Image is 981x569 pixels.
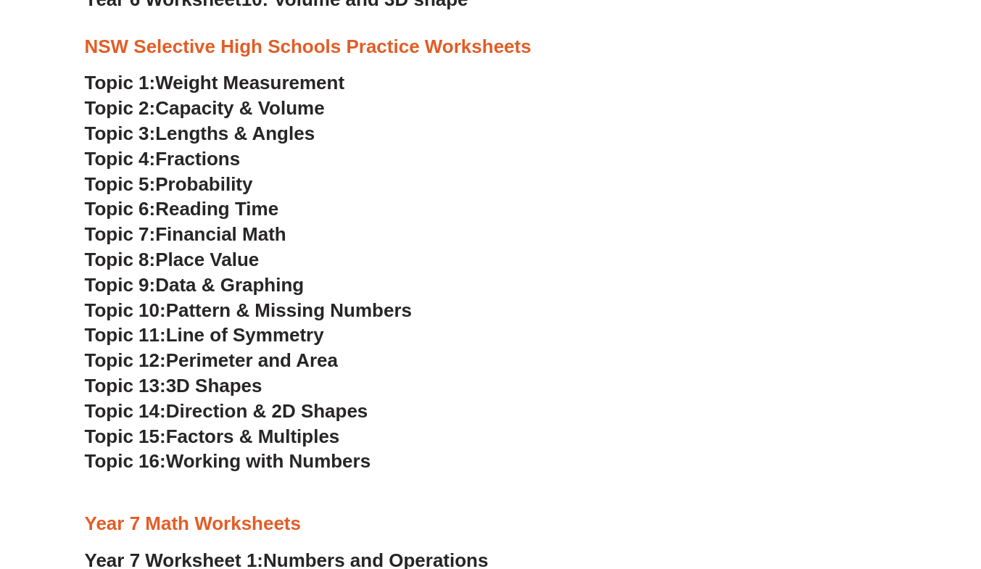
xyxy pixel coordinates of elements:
iframe: Chat Widget [740,405,981,569]
a: Topic 11:Line of Symmetry [85,324,324,346]
span: Direction & 2D Shapes [166,400,368,422]
span: Weight Measurement [155,72,344,94]
span: Place Value [155,249,259,270]
h3: NSW Selective High Schools Practice Worksheets [85,35,897,59]
span: Topic 2: [85,97,156,119]
h3: Year 7 Math Worksheets [85,512,897,536]
span: Probability [155,173,252,195]
a: Topic 16:Working with Numbers [85,450,371,472]
span: Topic 7: [85,223,156,245]
span: 3D Shapes [166,375,262,396]
span: Line of Symmetry [166,324,324,346]
span: Perimeter and Area [166,349,338,371]
span: Topic 16: [85,450,166,472]
a: Topic 1:Weight Measurement [85,72,345,94]
a: Topic 8:Place Value [85,249,260,270]
span: Topic 10: [85,299,166,321]
a: Topic 13:3D Shapes [85,375,262,396]
span: Topic 13: [85,375,166,396]
span: Topic 6: [85,198,156,220]
span: Topic 3: [85,122,156,144]
span: Data & Graphing [155,274,304,296]
a: Topic 12:Perimeter and Area [85,349,338,371]
span: Topic 12: [85,349,166,371]
span: Topic 4: [85,148,156,170]
span: Topic 11: [85,324,166,346]
span: Topic 1: [85,72,156,94]
span: Pattern & Missing Numbers [166,299,412,321]
span: Topic 15: [85,425,166,447]
a: Topic 2:Capacity & Volume [85,97,325,119]
span: Lengths & Angles [155,122,315,144]
a: Topic 14:Direction & 2D Shapes [85,400,368,422]
a: Topic 6:Reading Time [85,198,279,220]
span: Topic 9: [85,274,156,296]
a: Topic 4:Fractions [85,148,241,170]
a: Topic 5:Probability [85,173,253,195]
span: Financial Math [155,223,286,245]
a: Topic 3:Lengths & Angles [85,122,315,144]
span: Working with Numbers [166,450,371,472]
span: Reading Time [155,198,278,220]
span: Capacity & Volume [155,97,324,119]
span: Factors & Multiples [166,425,340,447]
span: Topic 8: [85,249,156,270]
a: Topic 10:Pattern & Missing Numbers [85,299,412,321]
a: Topic 15:Factors & Multiples [85,425,340,447]
a: Topic 7:Financial Math [85,223,286,245]
span: Fractions [155,148,240,170]
a: Topic 9:Data & Graphing [85,274,305,296]
span: Topic 5: [85,173,156,195]
span: Topic 14: [85,400,166,422]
